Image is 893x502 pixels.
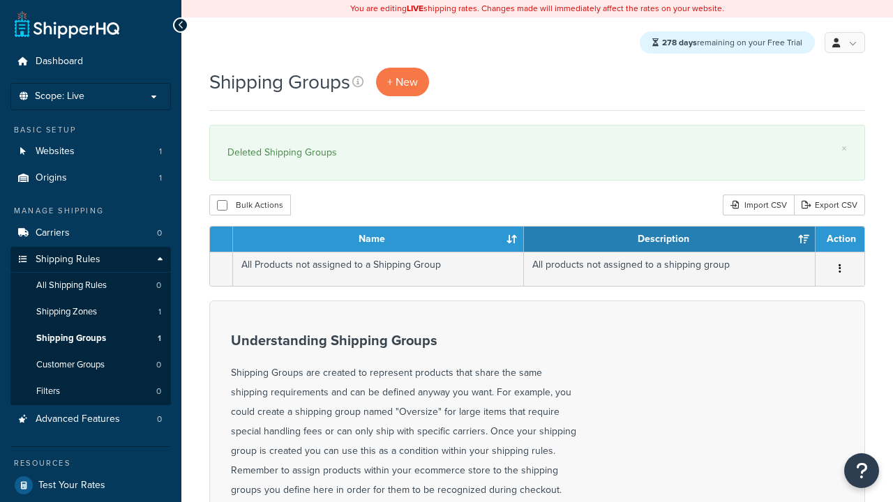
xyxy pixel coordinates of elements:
[723,195,794,215] div: Import CSV
[159,146,162,158] span: 1
[10,406,171,432] li: Advanced Features
[35,91,84,102] span: Scope: Live
[10,165,171,191] a: Origins 1
[640,31,815,54] div: remaining on your Free Trial
[209,68,350,96] h1: Shipping Groups
[15,10,119,38] a: ShipperHQ Home
[10,49,171,75] a: Dashboard
[10,457,171,469] div: Resources
[157,413,162,425] span: 0
[841,143,847,154] a: ×
[844,453,879,488] button: Open Resource Center
[10,220,171,246] a: Carriers 0
[36,413,120,425] span: Advanced Features
[10,379,171,404] a: Filters 0
[158,333,161,344] span: 1
[36,172,67,184] span: Origins
[36,227,70,239] span: Carriers
[10,273,171,298] a: All Shipping Rules 0
[10,379,171,404] li: Filters
[662,36,697,49] strong: 278 days
[36,146,75,158] span: Websites
[10,205,171,217] div: Manage Shipping
[36,359,105,371] span: Customer Groups
[10,299,171,325] li: Shipping Zones
[156,280,161,291] span: 0
[10,220,171,246] li: Carriers
[38,480,105,492] span: Test Your Rates
[157,227,162,239] span: 0
[407,2,423,15] b: LIVE
[158,306,161,318] span: 1
[10,247,171,406] li: Shipping Rules
[36,333,106,344] span: Shipping Groups
[10,406,171,432] a: Advanced Features 0
[10,139,171,165] a: Websites 1
[36,56,83,68] span: Dashboard
[10,352,171,378] a: Customer Groups 0
[524,227,816,252] th: Description: activate to sort column ascending
[10,247,171,273] a: Shipping Rules
[36,306,97,318] span: Shipping Zones
[10,139,171,165] li: Websites
[387,74,418,90] span: + New
[231,333,580,348] h3: Understanding Shipping Groups
[36,254,100,266] span: Shipping Rules
[159,172,162,184] span: 1
[156,359,161,371] span: 0
[10,326,171,351] a: Shipping Groups 1
[231,333,580,500] div: Shipping Groups are created to represent products that share the same shipping requirements and c...
[794,195,865,215] a: Export CSV
[10,473,171,498] a: Test Your Rates
[233,227,524,252] th: Name: activate to sort column ascending
[376,68,429,96] a: + New
[36,386,60,397] span: Filters
[36,280,107,291] span: All Shipping Rules
[10,124,171,136] div: Basic Setup
[156,386,161,397] span: 0
[227,143,847,162] div: Deleted Shipping Groups
[524,252,816,286] td: All products not assigned to a shipping group
[10,165,171,191] li: Origins
[816,227,864,252] th: Action
[10,352,171,378] li: Customer Groups
[233,252,524,286] td: All Products not assigned to a Shipping Group
[209,195,291,215] button: Bulk Actions
[10,299,171,325] a: Shipping Zones 1
[10,273,171,298] li: All Shipping Rules
[10,326,171,351] li: Shipping Groups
